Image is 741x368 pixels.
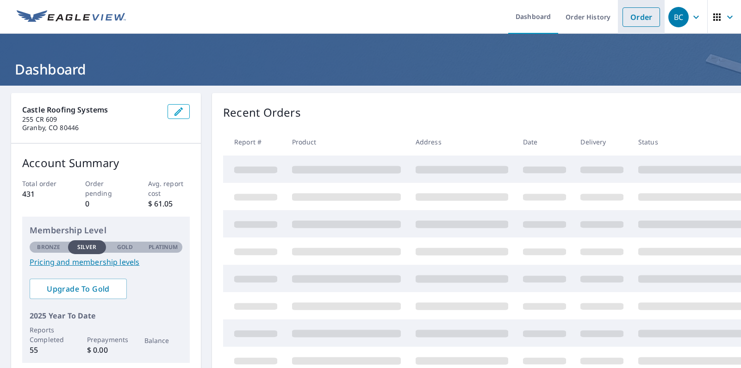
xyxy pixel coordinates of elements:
p: Membership Level [30,224,182,237]
p: Reports Completed [30,325,68,344]
p: Balance [144,336,183,345]
p: Avg. report cost [148,179,190,198]
div: BC [668,7,689,27]
p: $ 0.00 [87,344,125,356]
p: Castle Roofing Systems [22,104,160,115]
p: 431 [22,188,64,200]
p: 55 [30,344,68,356]
span: Upgrade To Gold [37,284,119,294]
p: Silver [77,243,97,251]
a: Upgrade To Gold [30,279,127,299]
p: Granby, CO 80446 [22,124,160,132]
a: Pricing and membership levels [30,256,182,268]
th: Date [516,128,573,156]
a: Order [623,7,660,27]
th: Address [408,128,516,156]
p: 2025 Year To Date [30,310,182,321]
p: Bronze [37,243,60,251]
h1: Dashboard [11,60,730,79]
img: EV Logo [17,10,126,24]
th: Delivery [573,128,631,156]
p: Total order [22,179,64,188]
p: 0 [85,198,127,209]
p: $ 61.05 [148,198,190,209]
p: Recent Orders [223,104,301,121]
th: Report # [223,128,285,156]
p: Prepayments [87,335,125,344]
th: Product [285,128,408,156]
p: 255 CR 609 [22,115,160,124]
p: Platinum [149,243,178,251]
p: Gold [117,243,133,251]
p: Order pending [85,179,127,198]
p: Account Summary [22,155,190,171]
